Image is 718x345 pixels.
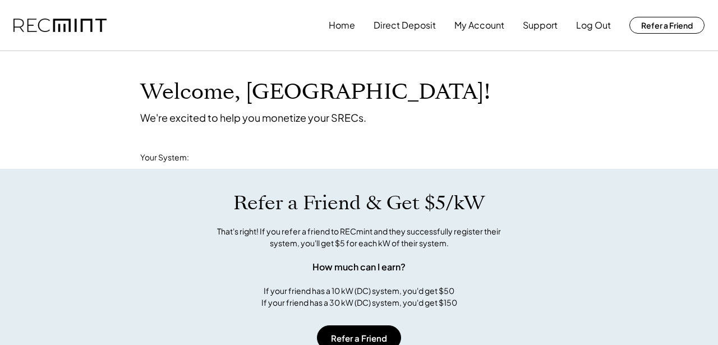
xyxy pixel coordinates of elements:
[523,14,558,36] button: Support
[140,152,189,163] div: Your System:
[576,14,611,36] button: Log Out
[329,14,355,36] button: Home
[205,226,513,249] div: That's right! If you refer a friend to RECmint and they successfully register their system, you'l...
[454,14,504,36] button: My Account
[629,17,705,34] button: Refer a Friend
[140,111,366,124] div: We're excited to help you monetize your SRECs.
[312,260,406,274] div: How much can I earn?
[13,19,107,33] img: recmint-logotype%403x.png
[233,191,485,215] h1: Refer a Friend & Get $5/kW
[374,14,436,36] button: Direct Deposit
[140,79,490,105] h1: Welcome, [GEOGRAPHIC_DATA]!
[261,285,457,309] div: If your friend has a 10 kW (DC) system, you'd get $50 If your friend has a 30 kW (DC) system, you...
